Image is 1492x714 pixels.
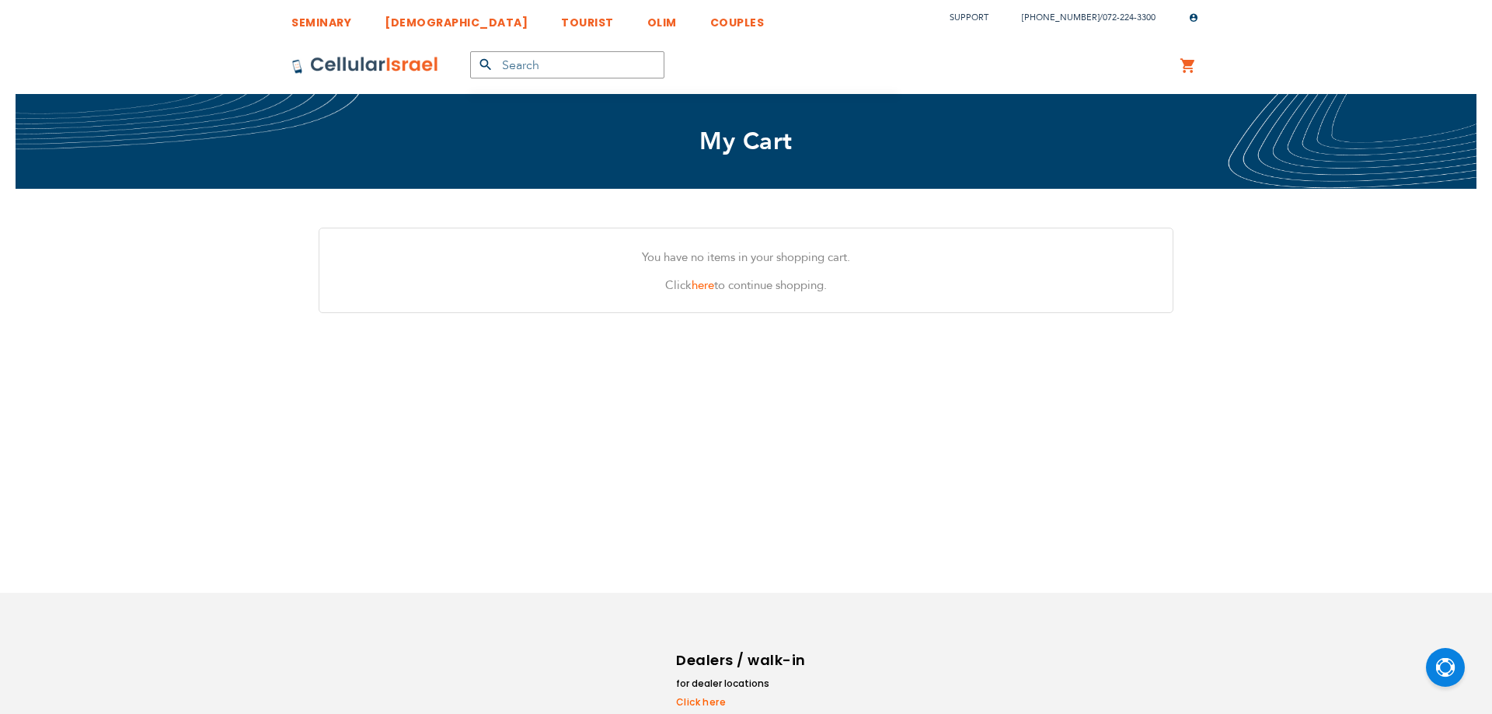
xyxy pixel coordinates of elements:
p: You have no items in your shopping cart. [331,247,1161,267]
a: [DEMOGRAPHIC_DATA] [385,4,528,33]
p: Click to continue shopping. [331,275,1161,295]
a: here [692,277,714,293]
a: Click here [676,695,808,709]
a: Support [950,12,988,23]
input: Search [470,51,664,78]
li: for dealer locations [676,676,808,691]
a: 072-224-3300 [1103,12,1156,23]
li: / [1006,6,1156,29]
h6: Dealers / walk-in [676,649,808,672]
a: OLIM [647,4,677,33]
a: COUPLES [710,4,765,33]
span: My Cart [699,125,793,158]
a: SEMINARY [291,4,351,33]
a: TOURIST [561,4,614,33]
a: [PHONE_NUMBER] [1022,12,1100,23]
img: Cellular Israel Logo [291,56,439,75]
